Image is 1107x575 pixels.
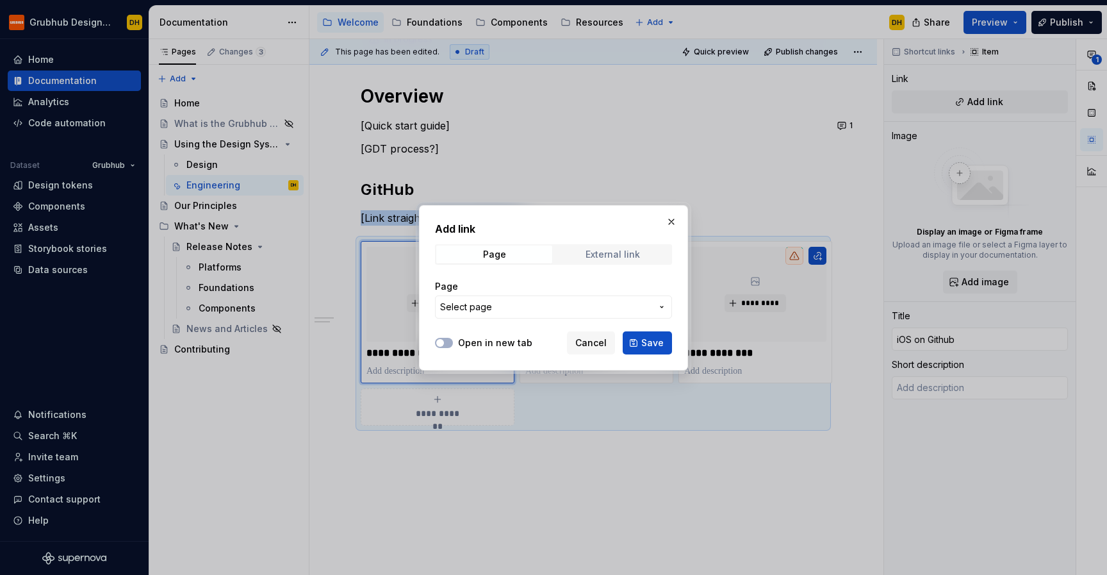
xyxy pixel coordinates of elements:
label: Page [435,280,458,293]
div: Page [483,249,506,260]
button: Save [623,331,672,354]
button: Select page [435,296,672,319]
label: Open in new tab [458,337,532,349]
h2: Add link [435,221,672,237]
span: Save [641,337,664,349]
button: Cancel [567,331,615,354]
span: Select page [440,301,492,313]
div: External link [586,249,640,260]
span: Cancel [575,337,607,349]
